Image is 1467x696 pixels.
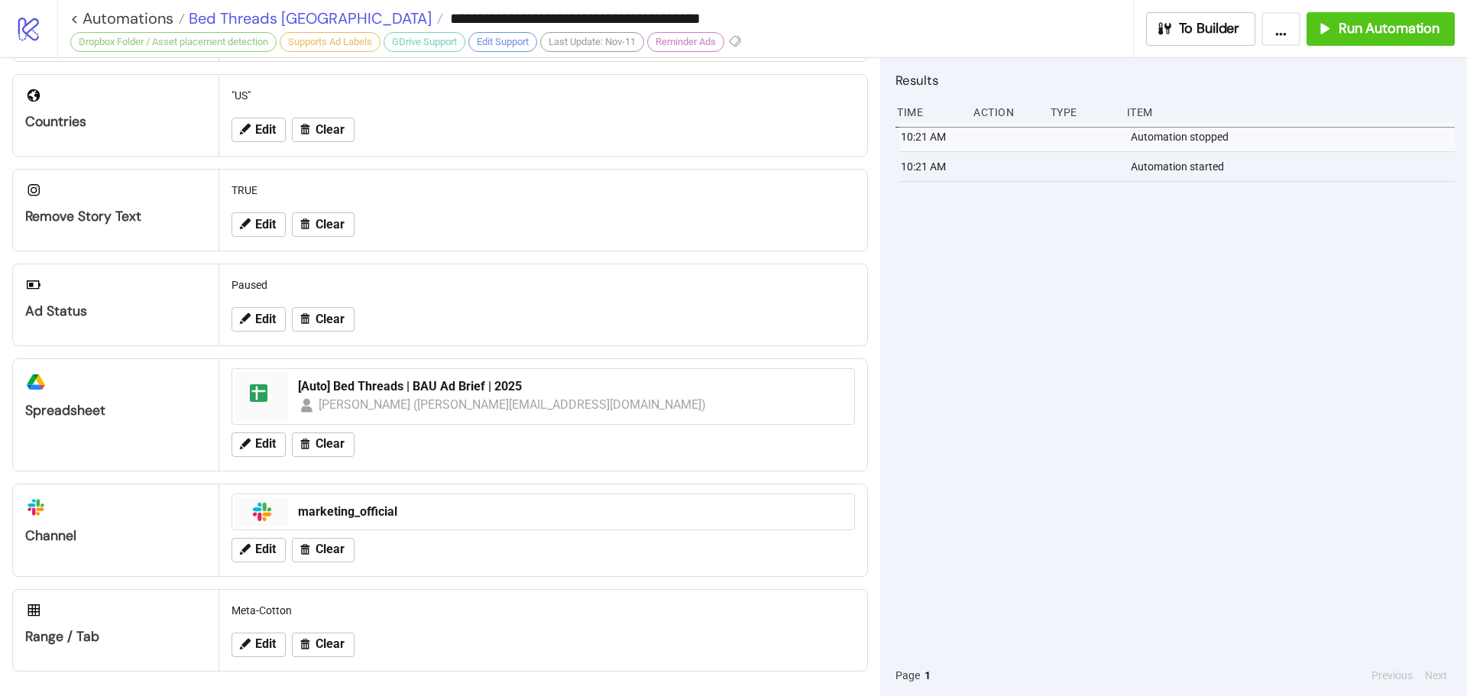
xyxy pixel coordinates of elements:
[25,628,206,646] div: Range / Tab
[298,503,845,520] div: marketing_official
[647,32,724,52] div: Reminder Ads
[316,218,345,231] span: Clear
[255,123,276,137] span: Edit
[316,637,345,651] span: Clear
[316,312,345,326] span: Clear
[280,32,381,52] div: Supports Ad Labels
[232,307,286,332] button: Edit
[70,11,185,26] a: < Automations
[899,152,965,181] div: 10:21 AM
[232,118,286,142] button: Edit
[1339,20,1439,37] span: Run Automation
[895,70,1455,90] h2: Results
[319,395,707,414] div: [PERSON_NAME] ([PERSON_NAME][EMAIL_ADDRESS][DOMAIN_NAME])
[292,538,355,562] button: Clear
[316,123,345,137] span: Clear
[292,212,355,237] button: Clear
[1049,98,1115,127] div: Type
[384,32,465,52] div: GDrive Support
[185,11,443,26] a: Bed Threads [GEOGRAPHIC_DATA]
[225,270,861,299] div: Paused
[1367,667,1417,684] button: Previous
[540,32,644,52] div: Last Update: Nov-11
[1146,12,1256,46] button: To Builder
[232,633,286,657] button: Edit
[255,637,276,651] span: Edit
[1261,12,1300,46] button: ...
[70,32,277,52] div: Dropbox Folder / Asset placement detection
[185,8,432,28] span: Bed Threads [GEOGRAPHIC_DATA]
[895,667,920,684] span: Page
[255,542,276,556] span: Edit
[972,98,1038,127] div: Action
[899,122,965,151] div: 10:21 AM
[232,432,286,457] button: Edit
[1420,667,1452,684] button: Next
[316,437,345,451] span: Clear
[895,98,961,127] div: Time
[292,633,355,657] button: Clear
[25,208,206,225] div: Remove Story Text
[292,307,355,332] button: Clear
[255,312,276,326] span: Edit
[25,527,206,545] div: Channel
[255,437,276,451] span: Edit
[1129,122,1459,151] div: Automation stopped
[920,667,935,684] button: 1
[25,303,206,320] div: Ad Status
[25,113,206,131] div: Countries
[292,118,355,142] button: Clear
[1129,152,1459,181] div: Automation started
[25,402,206,419] div: Spreadsheet
[225,176,861,205] div: TRUE
[316,542,345,556] span: Clear
[1179,20,1240,37] span: To Builder
[1307,12,1455,46] button: Run Automation
[225,596,861,625] div: Meta-Cotton
[232,212,286,237] button: Edit
[292,432,355,457] button: Clear
[1125,98,1455,127] div: Item
[225,81,861,110] div: "US"
[255,218,276,231] span: Edit
[468,32,537,52] div: Edit Support
[232,538,286,562] button: Edit
[298,378,845,395] div: [Auto] Bed Threads | BAU Ad Brief | 2025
